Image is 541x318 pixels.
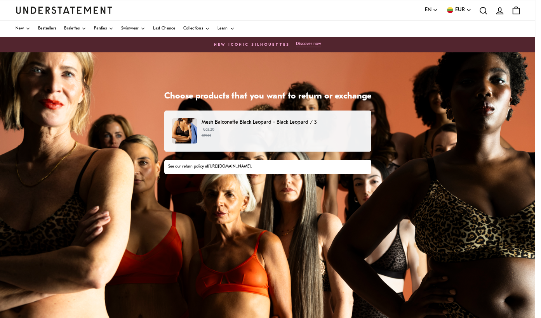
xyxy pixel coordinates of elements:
[64,21,86,37] a: Bralettes
[16,21,30,37] a: New
[446,6,471,14] button: EUR
[217,27,228,31] span: Learn
[183,27,203,31] span: Collections
[38,21,56,37] a: Bestsellers
[455,6,465,14] span: EUR
[425,6,438,14] button: EN
[425,6,431,14] span: EN
[121,21,145,37] a: Swimwear
[121,27,139,31] span: Swimwear
[64,27,80,31] span: Bralettes
[38,27,56,31] span: Bestsellers
[153,21,175,37] a: Last Chance
[94,27,107,31] span: Panties
[217,21,235,37] a: Learn
[183,21,210,37] a: Collections
[16,7,113,14] a: Understatement Homepage
[94,21,113,37] a: Panties
[16,27,24,31] span: New
[153,27,175,31] span: Last Chance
